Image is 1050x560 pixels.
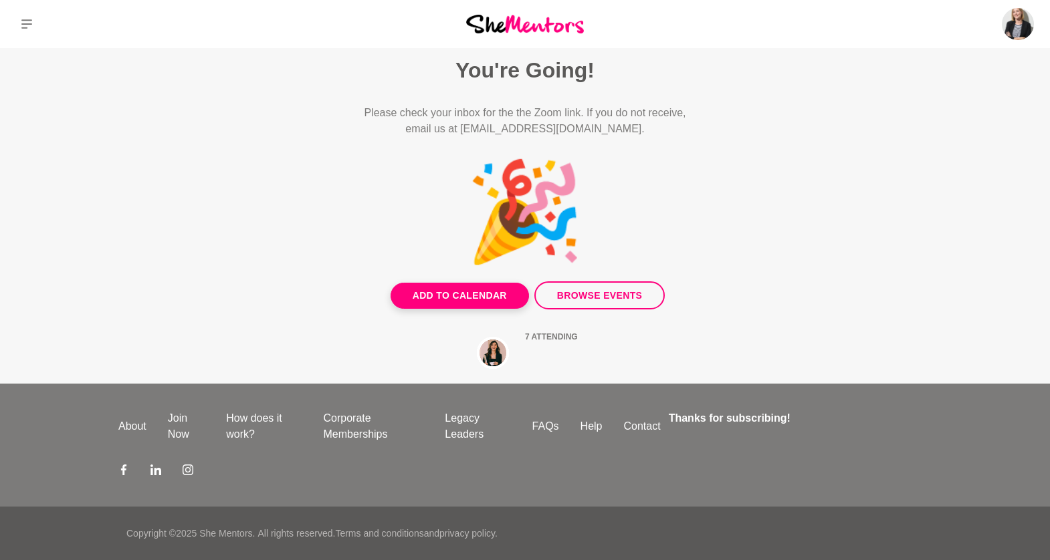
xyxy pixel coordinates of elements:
p: Copyright © 2025 She Mentors . [126,527,255,541]
a: Legacy Leaders [434,410,521,442]
a: Terms and conditions [335,528,423,539]
a: Help [570,418,613,434]
a: Instagram [183,464,193,480]
p: All rights reserved. and . [257,527,497,541]
a: Browse Events [534,281,665,310]
p: 🎉 [290,164,760,260]
a: Facebook [118,464,129,480]
a: LinkedIn [150,464,161,480]
h4: Thanks for subscribing! [669,410,924,426]
img: Jodie Coomer [1002,8,1034,40]
p: 7 attending [525,331,760,343]
a: Corporate Memberships [312,410,434,442]
h2: You're Going! [290,57,760,84]
a: privacy policy [439,528,495,539]
a: Join Now [157,410,215,442]
a: How does it work? [215,410,312,442]
img: She Mentors Logo [466,15,584,33]
p: Please check your inbox for the the Zoom link. If you do not receive, email us at [EMAIL_ADDRESS]... [290,105,760,137]
a: Contact [613,418,671,434]
a: About [108,418,157,434]
button: Add to Calendar [391,283,529,309]
img: Uploaded image [480,339,506,366]
a: FAQs [522,418,570,434]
